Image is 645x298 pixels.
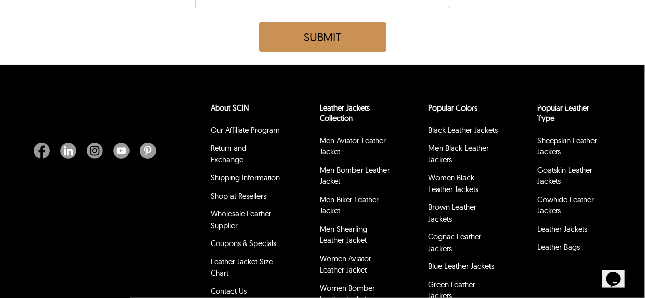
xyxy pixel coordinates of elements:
[320,136,386,157] a: Men Aviator Leather Jacket
[211,209,272,230] a: Wholesale Leather Supplier
[429,125,498,135] a: Black Leather Jackets
[318,252,390,281] li: Women Aviator Leather Jacket
[4,4,188,20] div: Welcome to our site, if you need help simply reply to this message, we are online and ready to help.
[320,254,371,275] a: Women Aviator Leather Jacket
[211,257,273,278] a: Leather Jacket Size Chart
[211,286,247,296] a: Contact Us
[318,193,390,222] li: Men Biker Leather Jacket
[113,143,130,159] img: Youtube
[429,143,489,165] a: Men Black Leather Jackets
[429,202,477,224] a: Brown Leather Jackets
[427,123,499,142] li: Black Leather Jackets
[429,103,478,113] a: popular leather jacket colors
[429,232,482,253] a: Cognac Leather Jackets
[34,143,50,159] img: Facebook
[211,191,267,201] a: Shop at Resellers
[60,143,76,159] img: Linkedin
[210,236,281,255] li: Coupons & Specials
[34,143,55,159] a: Facebook
[211,238,277,248] a: Coupons & Specials
[211,103,250,113] a: About SCIN
[427,230,499,259] li: Cognac Leather Jackets
[451,97,635,252] iframe: chat widget
[210,255,281,284] li: Leather Jacket Size Chart
[108,143,135,159] a: Youtube
[210,141,281,171] li: Return and Exchange
[82,143,108,159] a: Instagram
[427,141,499,171] li: Men Black Leather Jackets
[87,143,103,159] img: Instagram
[320,224,367,246] a: Men Shearling Leather Jacket
[210,189,281,207] li: Shop at Resellers
[318,163,390,193] li: Men Bomber Leather Jacket
[140,143,156,159] img: Pinterest
[318,133,390,163] li: Men Aviator Leather Jacket
[427,171,499,200] li: Women Black Leather Jackets
[320,103,370,123] a: Leather Jackets Collection
[135,143,156,159] a: Pinterest
[429,261,495,271] a: Blue Leather Jackets
[211,173,280,182] a: Shipping Information
[320,165,390,186] a: Men Bomber Leather Jacket
[211,125,280,135] a: Our Affiliate Program
[55,143,82,159] a: Linkedin
[4,4,168,20] span: Welcome to our site, if you need help simply reply to this message, we are online and ready to help.
[210,207,281,236] li: Wholesale Leather Supplier
[427,259,499,278] li: Blue Leather Jackets
[320,195,379,216] a: Men Biker Leather Jacket
[211,143,247,165] a: Return and Exchange
[318,222,390,252] li: Men Shearling Leather Jacket
[602,257,635,288] iframe: chat widget
[259,22,386,52] button: Submit
[427,200,499,230] li: Brown Leather Jackets
[210,123,281,142] li: Our Affiliate Program
[429,173,479,194] a: Women Black Leather Jackets
[210,171,281,189] li: Shipping Information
